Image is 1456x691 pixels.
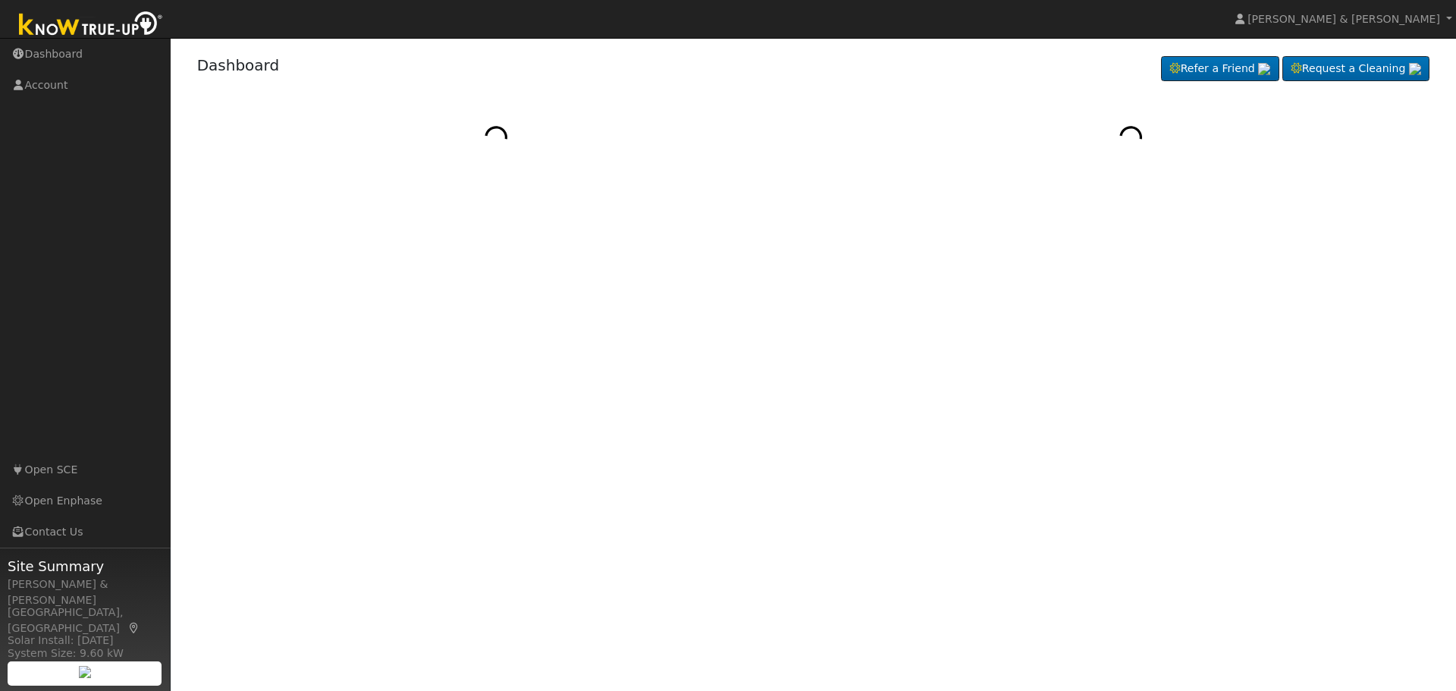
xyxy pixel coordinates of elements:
img: retrieve [1258,63,1270,75]
a: Request a Cleaning [1282,56,1429,82]
img: retrieve [79,666,91,678]
a: Map [127,622,141,634]
div: [PERSON_NAME] & [PERSON_NAME] [8,576,162,608]
a: Dashboard [197,56,280,74]
div: Solar Install: [DATE] [8,633,162,649]
img: retrieve [1409,63,1421,75]
div: [GEOGRAPHIC_DATA], [GEOGRAPHIC_DATA] [8,605,162,636]
a: Refer a Friend [1161,56,1279,82]
img: Know True-Up [11,8,171,42]
div: System Size: 9.60 kW [8,645,162,661]
span: [PERSON_NAME] & [PERSON_NAME] [1247,13,1440,25]
span: Site Summary [8,556,162,576]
